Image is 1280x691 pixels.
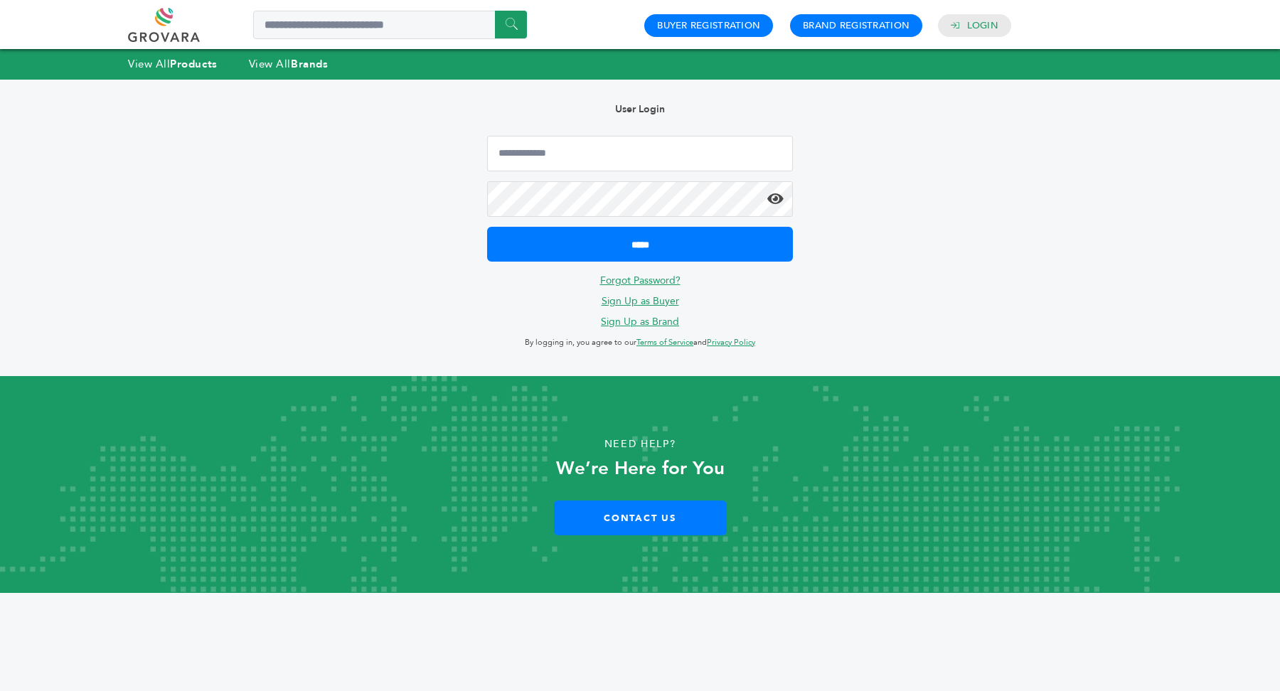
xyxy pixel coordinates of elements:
[803,19,910,32] a: Brand Registration
[128,57,218,71] a: View AllProducts
[707,337,755,348] a: Privacy Policy
[170,57,217,71] strong: Products
[554,500,727,535] a: Contact Us
[253,11,527,39] input: Search a product or brand...
[600,274,681,287] a: Forgot Password?
[291,57,328,71] strong: Brands
[487,136,793,171] input: Email Address
[249,57,329,71] a: View AllBrands
[967,19,998,32] a: Login
[601,315,679,328] a: Sign Up as Brand
[636,337,693,348] a: Terms of Service
[64,434,1216,455] p: Need Help?
[487,181,793,217] input: Password
[615,102,665,116] b: User Login
[657,19,760,32] a: Buyer Registration
[556,456,725,481] strong: We’re Here for You
[487,334,793,351] p: By logging in, you agree to our and
[602,294,679,308] a: Sign Up as Buyer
